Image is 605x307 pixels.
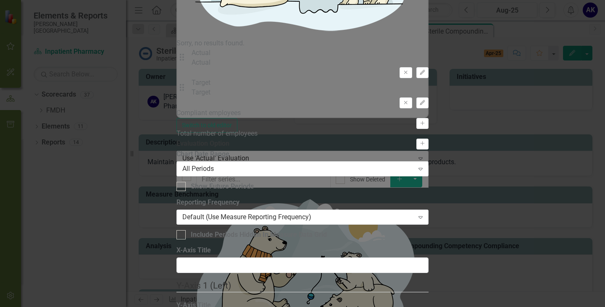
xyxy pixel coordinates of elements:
[176,198,429,207] label: Reporting Frequency
[192,88,210,97] div: Target
[176,246,429,255] label: X-Axis Title
[182,212,414,222] div: Default (Use Measure Reporting Frequency)
[176,279,429,292] legend: Y-Axis 1 (Left)
[182,164,414,174] div: All Periods
[176,150,429,159] label: Chart Date Range
[192,58,210,68] div: Actual
[191,230,327,240] div: Include Periods Hidden In Measure Data Grid
[176,129,258,139] div: Total number of employees
[192,48,210,58] div: Actual
[176,108,241,118] div: Compliant employees
[176,39,429,48] div: Sorry, no results found.
[192,78,210,88] div: Target
[191,182,254,192] div: Show Future Periods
